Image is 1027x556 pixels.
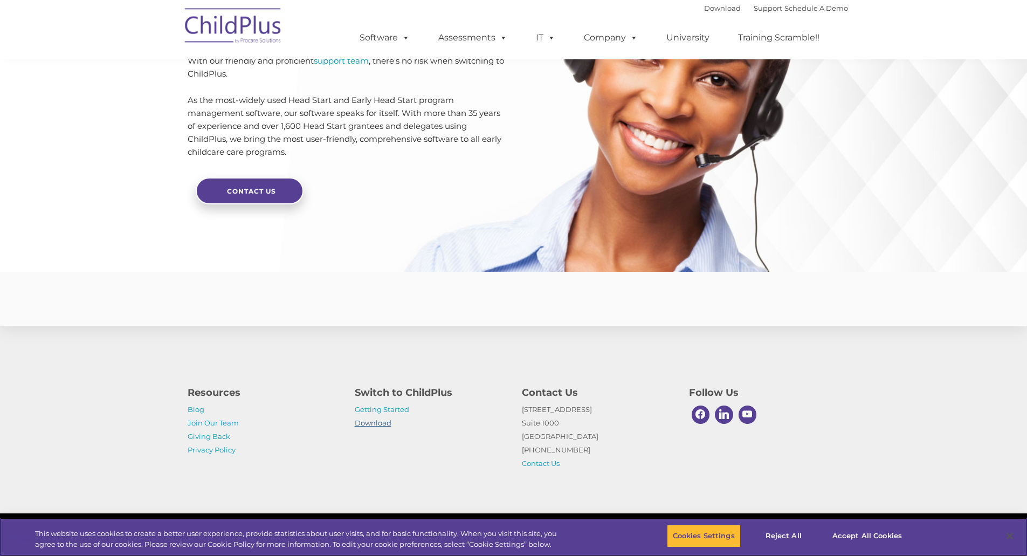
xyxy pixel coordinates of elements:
div: This website uses cookies to create a better user experience, provide statistics about user visit... [35,528,565,550]
a: Linkedin [712,403,736,427]
h4: Follow Us [689,385,840,400]
font: | [704,4,848,12]
a: Getting Started [355,405,409,414]
a: Join Our Team [188,418,239,427]
a: Blog [188,405,204,414]
button: Accept All Cookies [826,525,908,547]
p: With our friendly and proficient , there’s no risk when switching to ChildPlus. [188,54,506,80]
a: Download [355,418,391,427]
a: Privacy Policy [188,445,236,454]
a: University [656,27,720,49]
a: Company [573,27,649,49]
button: Cookies Settings [667,525,741,547]
button: Close [998,524,1022,548]
a: Facebook [689,403,713,427]
a: Schedule A Demo [784,4,848,12]
a: Software [349,27,421,49]
a: Contact Us [522,459,560,468]
a: Download [704,4,741,12]
p: [STREET_ADDRESS] Suite 1000 [GEOGRAPHIC_DATA] [PHONE_NUMBER] [522,403,673,470]
span: Contact Us [227,187,276,195]
a: IT [525,27,566,49]
p: As the most-widely used Head Start and Early Head Start program management software, our software... [188,94,506,159]
a: Youtube [736,403,760,427]
img: ChildPlus by Procare Solutions [180,1,287,54]
a: Contact Us [196,177,304,204]
button: Reject All [750,525,817,547]
a: support team [314,56,369,66]
h4: Switch to ChildPlus [355,385,506,400]
h4: Resources [188,385,339,400]
h4: Contact Us [522,385,673,400]
a: Assessments [428,27,518,49]
a: Training Scramble!! [727,27,830,49]
a: Giving Back [188,432,230,441]
a: Support [754,4,782,12]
